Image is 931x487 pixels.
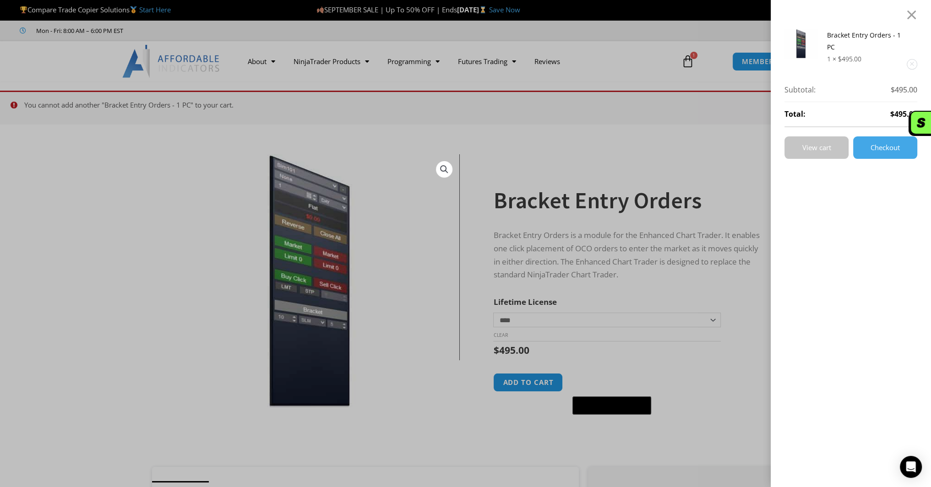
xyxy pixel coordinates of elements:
span: View cart [802,144,831,151]
img: BracketEntryOrders | Affordable Indicators – NinjaTrader [784,29,818,58]
span: $495.00 [890,108,917,121]
button: Buy with GPay [572,396,651,415]
a: View cart [784,136,849,159]
span: $ [838,54,842,63]
span: 1 × [827,54,836,63]
strong: Subtotal: [784,83,816,97]
bdi: 495.00 [838,54,861,63]
span: Checkout [871,144,900,151]
span: $495.00 [891,83,917,97]
a: View full-screen image gallery [436,161,452,178]
a: Checkout [853,136,917,159]
a: Bracket Entry Orders - 1 PC [827,31,901,51]
strong: Total: [784,108,806,121]
div: Open Intercom Messenger [900,456,922,478]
